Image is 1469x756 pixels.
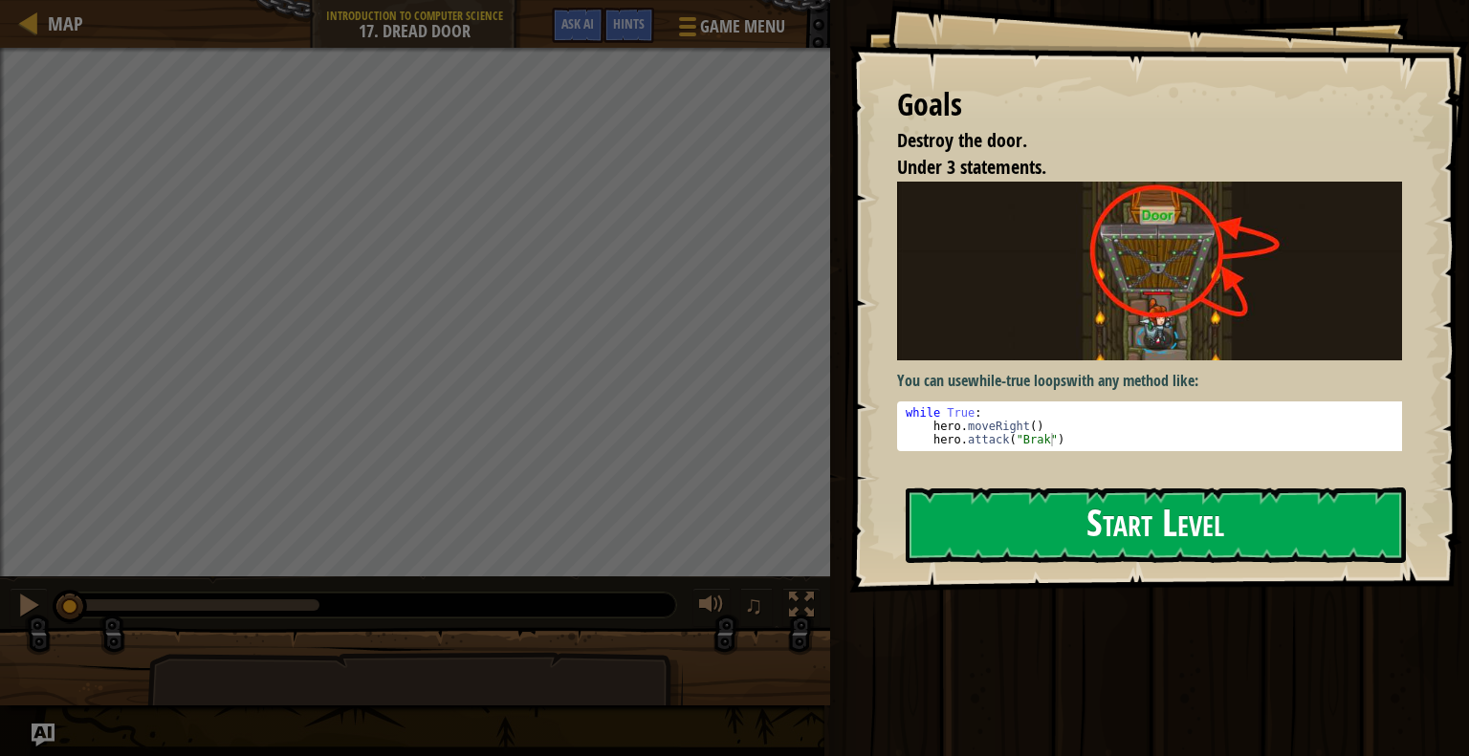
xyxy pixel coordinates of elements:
[552,8,603,43] button: Ask AI
[10,588,48,627] button: Ctrl + P: Pause
[873,127,1397,155] li: Destroy the door.
[613,14,645,32] span: Hints
[968,370,1066,391] strong: while-true loops
[906,487,1406,563] button: Start Level
[700,14,785,39] span: Game Menu
[32,724,55,746] button: Ask AI
[744,591,763,619] span: ♫
[664,8,797,53] button: Game Menu
[897,154,1046,180] span: Under 3 statements.
[561,14,594,32] span: Ask AI
[873,154,1397,182] li: Under 3 statements.
[782,588,821,627] button: Toggle fullscreen
[48,11,83,36] span: Map
[740,588,773,627] button: ♫
[897,370,1416,392] p: You can use with any method like:
[897,83,1402,127] div: Goals
[38,11,83,36] a: Map
[897,127,1027,153] span: Destroy the door.
[897,182,1416,361] img: Dread door
[692,588,731,627] button: Adjust volume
